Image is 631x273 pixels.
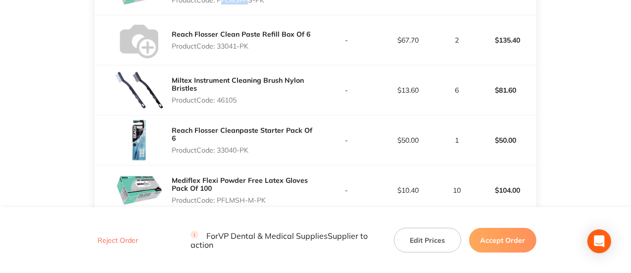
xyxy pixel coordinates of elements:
p: Product Code: PFLMSH-M-PK [172,196,315,204]
img: NW43Z3cwaQ [114,115,164,165]
p: 6 [439,86,474,94]
p: $67.70 [378,36,438,44]
p: $104.00 [475,178,536,202]
p: $135.40 [475,28,536,52]
p: - [316,186,377,194]
img: bThveDE5ZA [114,165,164,215]
p: - [316,36,377,44]
p: - [316,136,377,144]
button: Accept Order [469,227,536,252]
a: Reach Flosser Clean Paste Refill Box Of 6 [172,30,310,39]
button: Reject Order [95,236,141,245]
p: Product Code: 33041-PK [172,42,310,50]
p: 2 [439,36,474,44]
p: - [316,86,377,94]
div: Open Intercom Messenger [587,229,611,253]
p: $81.60 [475,78,536,102]
img: Z2F6NHZ0Ng [114,15,164,65]
p: $50.00 [475,128,536,152]
p: Product Code: 46105 [172,96,315,104]
p: 10 [439,186,474,194]
p: $13.60 [378,86,438,94]
button: Edit Prices [394,227,461,252]
a: Miltex Instrument Cleaning Brush Nylon Bristles [172,76,304,93]
p: 1 [439,136,474,144]
img: MHgzNzFrcQ [114,65,164,115]
p: For VP Dental & Medical Supplies Supplier to action [191,230,382,249]
p: $50.00 [378,136,438,144]
a: Mediflex Flexi Powder Free Latex Gloves Pack Of 100 [172,176,308,193]
a: Reach Flosser Cleanpaste Starter Pack Of 6 [172,126,312,143]
p: $10.40 [378,186,438,194]
p: Product Code: 33040-PK [172,146,315,154]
